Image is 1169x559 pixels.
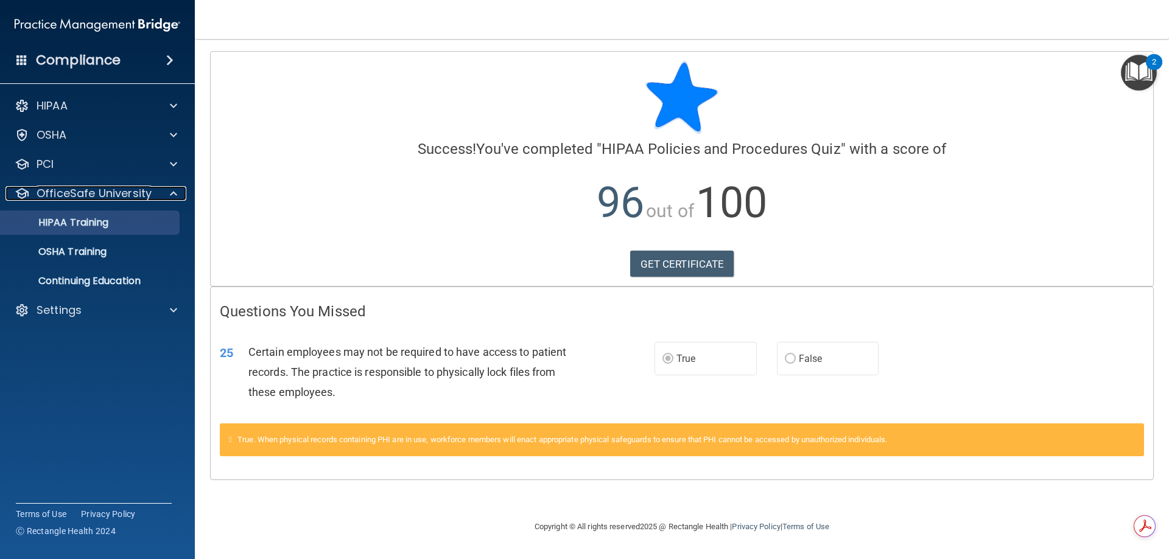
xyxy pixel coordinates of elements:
[8,275,174,287] p: Continuing Education
[8,246,107,258] p: OSHA Training
[646,200,694,221] span: out of
[676,353,695,364] span: True
[696,178,767,227] span: 100
[16,525,116,537] span: Ⓒ Rectangle Health 2024
[782,522,829,531] a: Terms of Use
[37,303,82,318] p: Settings
[1121,55,1157,91] button: Open Resource Center, 2 new notifications
[37,186,152,201] p: OfficeSafe University
[220,141,1144,157] h4: You've completed " " with a score of
[630,251,734,277] a: GET CERTIFICATE
[15,303,177,318] a: Settings
[662,355,673,364] input: True
[37,99,68,113] p: HIPAA
[460,507,904,546] div: Copyright © All rights reserved 2025 @ Rectangle Health | |
[418,141,477,158] span: Success!
[1152,62,1156,78] div: 2
[15,157,177,172] a: PCI
[15,99,177,113] a: HIPAA
[16,508,66,520] a: Terms of Use
[37,128,67,142] p: OSHA
[732,522,780,531] a: Privacy Policy
[785,355,796,364] input: False
[15,13,180,37] img: PMB logo
[81,508,136,520] a: Privacy Policy
[220,345,233,360] span: 25
[15,128,177,142] a: OSHA
[15,186,177,201] a: OfficeSafe University
[645,61,718,134] img: blue-star-rounded.9d042014.png
[8,217,108,229] p: HIPAA Training
[237,435,887,444] span: True. When physical records containing PHI are in use, workforce members will enact appropriate p...
[602,141,840,158] span: HIPAA Policies and Procedures Quiz
[597,178,644,227] span: 96
[248,345,566,398] span: Certain employees may not be required to have access to patient records. The practice is responsi...
[36,52,121,69] h4: Compliance
[37,157,54,172] p: PCI
[220,304,1144,319] h4: Questions You Missed
[799,353,823,364] span: False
